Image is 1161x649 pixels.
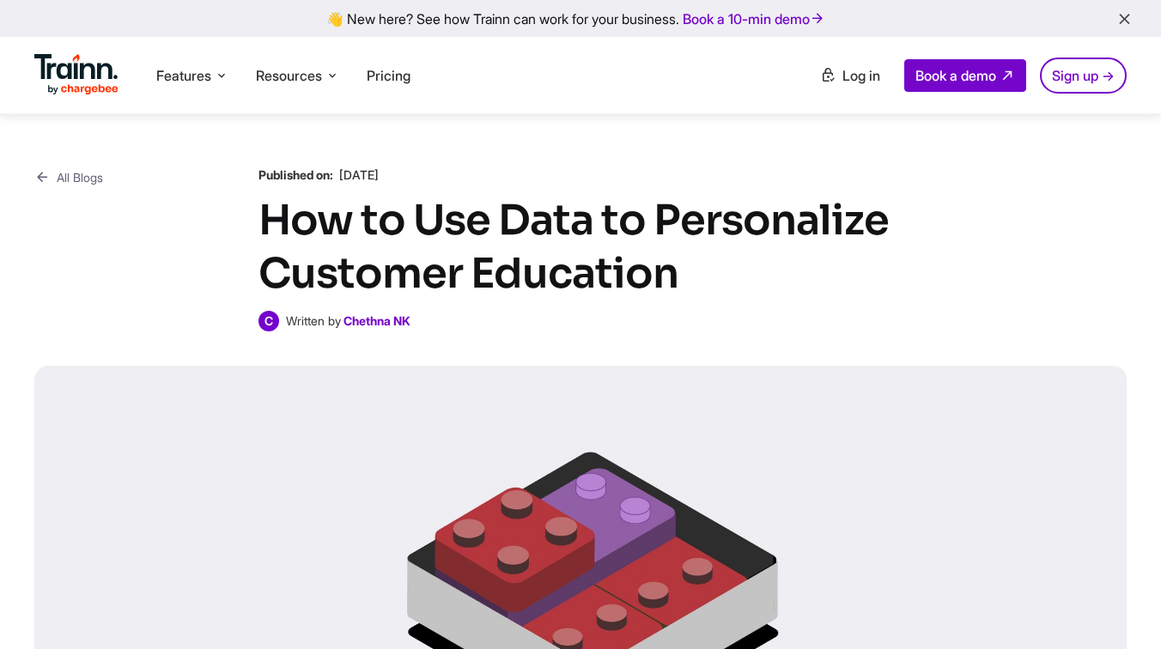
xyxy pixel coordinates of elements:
[286,313,341,328] span: Written by
[258,167,333,182] b: Published on:
[339,167,379,182] span: [DATE]
[34,167,103,188] a: All Blogs
[10,10,1151,27] div: 👋 New here? See how Trainn can work for your business.
[367,67,410,84] a: Pricing
[810,60,891,91] a: Log in
[156,66,211,85] span: Features
[1040,58,1127,94] a: Sign up →
[34,54,119,95] img: Trainn Logo
[256,66,322,85] span: Resources
[1075,567,1161,649] iframe: Chat Widget
[258,194,903,300] h1: How to Use Data to Personalize Customer Education
[904,59,1026,92] a: Book a demo
[679,7,829,31] a: Book a 10-min demo
[343,313,410,328] a: Chethna NK
[915,67,996,84] span: Book a demo
[258,311,279,331] span: C
[842,67,880,84] span: Log in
